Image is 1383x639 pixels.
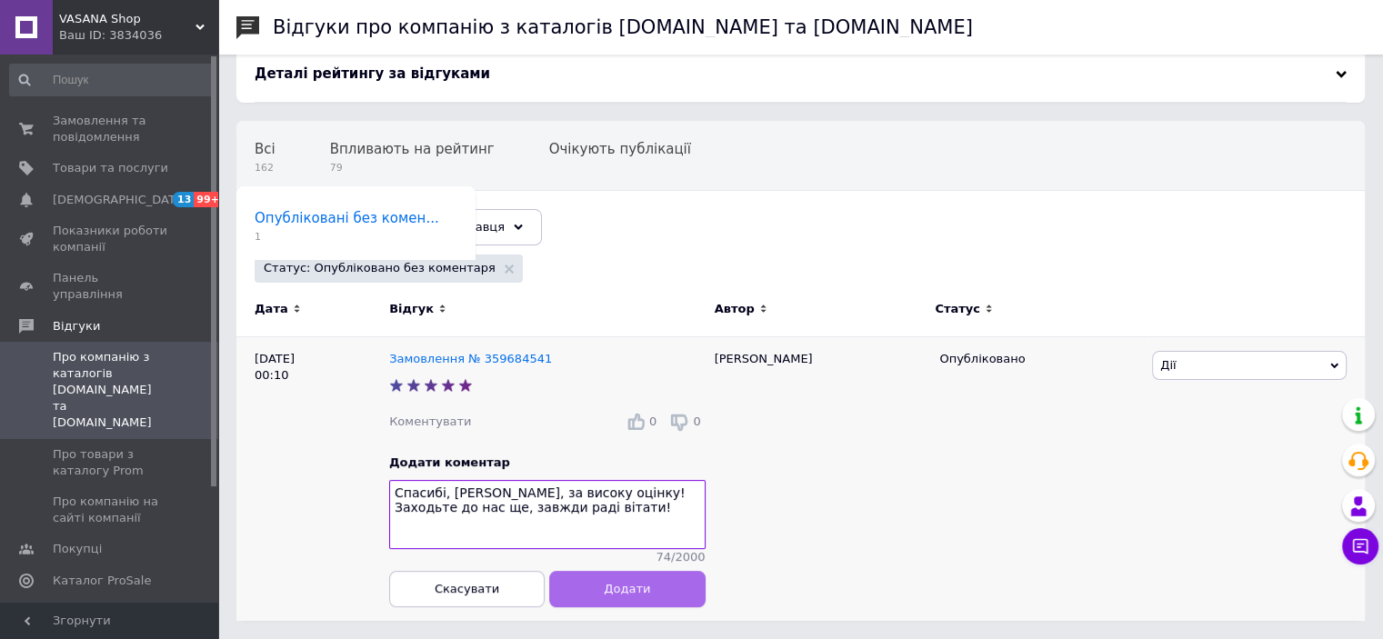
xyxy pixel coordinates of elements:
span: 162 [255,161,276,175]
span: Деталі рейтингу за відгуками [255,65,490,82]
span: Про компанію на сайті компанії [53,494,168,526]
span: Показники роботи компанії [53,223,168,255]
textarea: Спасибі, [PERSON_NAME], за високу оцінку! Заходьте до нас ще, завжди раді вітати! [389,480,706,549]
span: Всі [255,141,276,157]
div: Деталі рейтингу за відгуками [255,65,1347,84]
span: Статус [935,301,980,317]
div: Опубліковано [939,351,1138,367]
span: [DEMOGRAPHIC_DATA] [53,192,187,208]
input: Пошук [9,64,215,96]
span: 0 [693,414,700,428]
span: 74 / 2000 [656,549,706,565]
span: Опубліковані без комен... [255,210,439,226]
span: Відгуки [53,318,100,334]
span: Автор [715,301,755,317]
span: Додати [604,582,650,595]
span: Про товари з каталогу Prom [53,446,168,479]
div: [PERSON_NAME] [706,337,931,621]
span: Товари та послуги [53,160,168,176]
span: Коментувати [389,414,471,428]
span: Дата [255,301,288,317]
button: Додати [549,571,705,607]
div: Коментувати [389,414,471,430]
a: Замовлення № 359684541 [389,352,552,365]
span: Покупці [53,541,102,557]
div: Ваш ID: 3834036 [59,27,218,44]
span: 0 [649,414,656,428]
button: Чат з покупцем [1342,528,1378,564]
span: Каталог ProSale [53,573,151,589]
div: Опубліковані без коментаря [236,191,476,260]
h1: Відгуки про компанію з каталогів [DOMAIN_NAME] та [DOMAIN_NAME] [273,16,973,38]
span: 1 [255,230,439,244]
span: Впливають на рейтинг [330,141,495,157]
span: 99+ [194,192,224,207]
span: Відгук [389,301,434,317]
span: Замовлення та повідомлення [53,113,168,145]
span: Дії [1160,358,1176,372]
div: [DATE] 00:10 [236,337,389,621]
span: Очікують публікації [549,141,691,157]
span: Панель управління [53,270,168,303]
span: 13 [173,192,194,207]
span: Про компанію з каталогів [DOMAIN_NAME] та [DOMAIN_NAME] [53,349,168,432]
span: 79 [330,161,495,175]
span: Додати коментар [389,455,510,469]
span: Статус: Опубліковано без коментаря [264,260,496,276]
button: Скасувати [389,571,545,607]
span: VASANA Shop [59,11,195,27]
span: Скасувати [435,582,499,595]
